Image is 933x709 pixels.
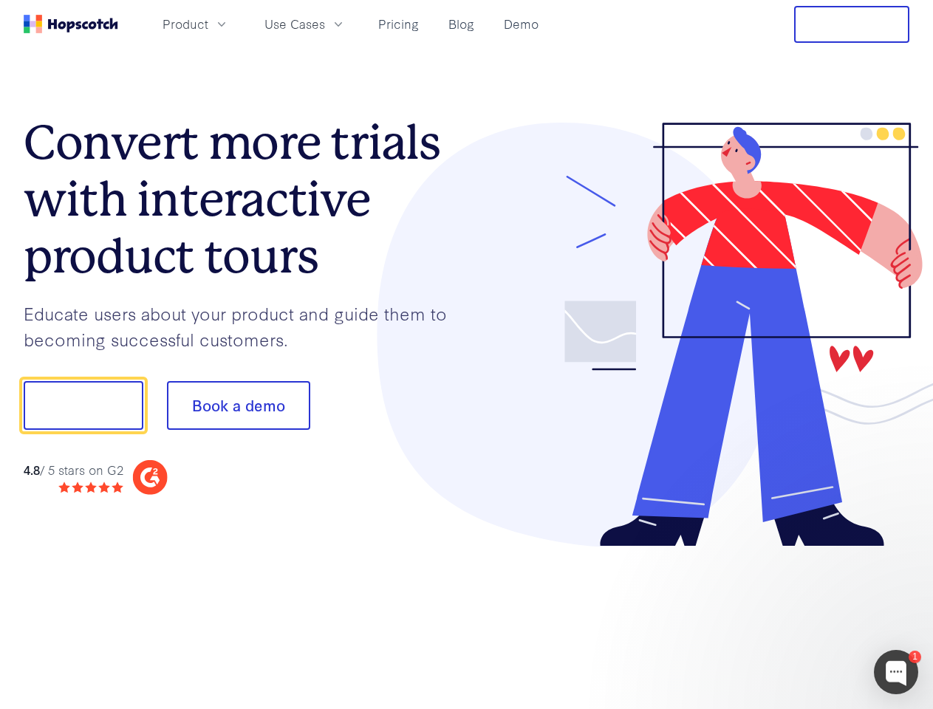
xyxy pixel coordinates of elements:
button: Book a demo [167,381,310,430]
p: Educate users about your product and guide them to becoming successful customers. [24,301,467,352]
h1: Convert more trials with interactive product tours [24,114,467,284]
a: Home [24,15,118,33]
a: Blog [442,12,480,36]
button: Show me! [24,381,143,430]
a: Pricing [372,12,425,36]
button: Free Trial [794,6,909,43]
button: Product [154,12,238,36]
a: Demo [498,12,544,36]
strong: 4.8 [24,461,40,478]
span: Product [163,15,208,33]
div: / 5 stars on G2 [24,461,123,479]
div: 1 [909,651,921,663]
button: Use Cases [256,12,355,36]
span: Use Cases [264,15,325,33]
